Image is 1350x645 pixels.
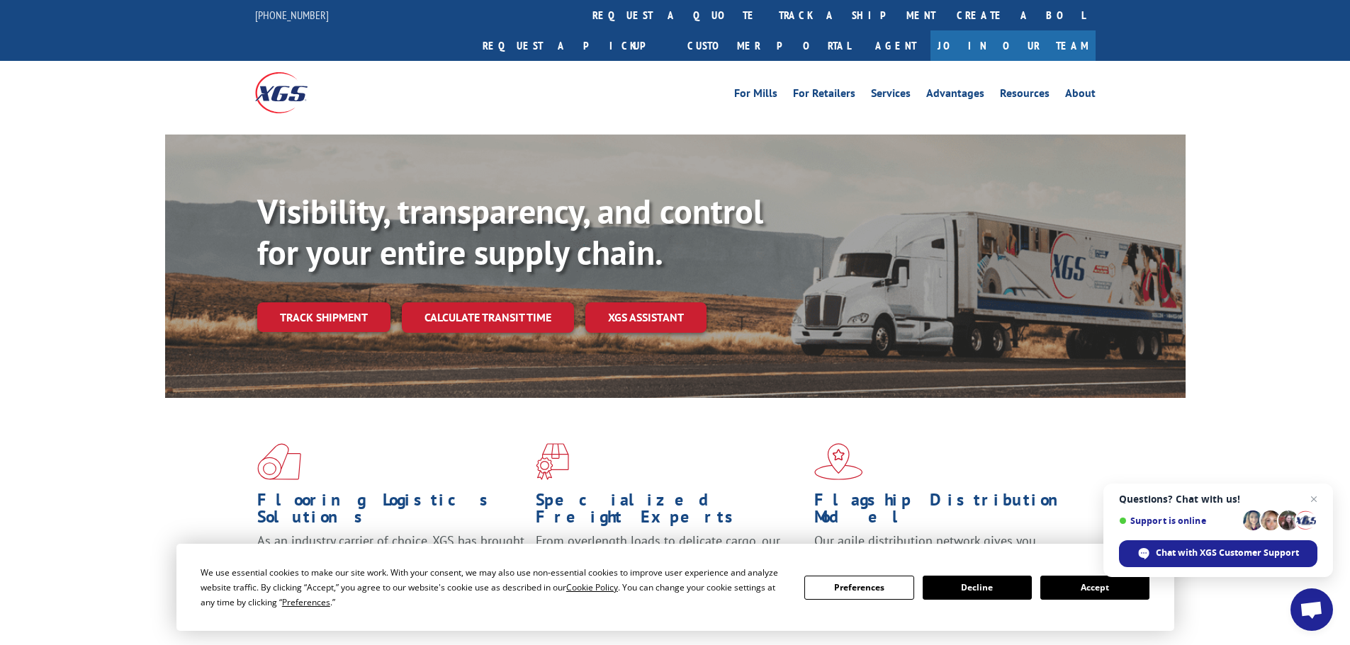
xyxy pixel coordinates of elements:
a: Track shipment [257,302,390,332]
button: Decline [923,576,1032,600]
a: Services [871,88,911,103]
div: Chat with XGS Customer Support [1119,540,1317,567]
span: As an industry carrier of choice, XGS has brought innovation and dedication to flooring logistics... [257,532,524,583]
button: Preferences [804,576,913,600]
img: xgs-icon-focused-on-flooring-red [536,443,569,480]
img: xgs-icon-flagship-distribution-model-red [814,443,863,480]
span: Our agile distribution network gives you nationwide inventory management on demand. [814,532,1075,566]
b: Visibility, transparency, and control for your entire supply chain. [257,189,763,274]
a: [PHONE_NUMBER] [255,8,329,22]
a: Customer Portal [677,30,861,61]
span: Questions? Chat with us! [1119,493,1317,505]
h1: Flooring Logistics Solutions [257,491,525,532]
div: We use essential cookies to make our site work. With your consent, we may also use non-essential ... [201,565,787,610]
a: Join Our Team [930,30,1096,61]
span: Support is online [1119,515,1238,526]
a: Resources [1000,88,1050,103]
a: Agent [861,30,930,61]
p: From overlength loads to delicate cargo, our experienced staff knows the best way to move your fr... [536,532,804,595]
span: Chat with XGS Customer Support [1156,547,1299,559]
a: Advantages [926,88,984,103]
span: Preferences [282,596,330,608]
h1: Specialized Freight Experts [536,491,804,532]
span: Cookie Policy [566,581,618,593]
div: Cookie Consent Prompt [176,544,1174,631]
h1: Flagship Distribution Model [814,491,1082,532]
div: Open chat [1290,588,1333,631]
a: For Retailers [793,88,855,103]
a: Request a pickup [472,30,677,61]
span: Close chat [1305,491,1322,508]
button: Accept [1040,576,1149,600]
a: About [1065,88,1096,103]
img: xgs-icon-total-supply-chain-intelligence-red [257,443,301,480]
a: XGS ASSISTANT [585,302,707,333]
a: For Mills [734,88,777,103]
a: Calculate transit time [402,302,574,333]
